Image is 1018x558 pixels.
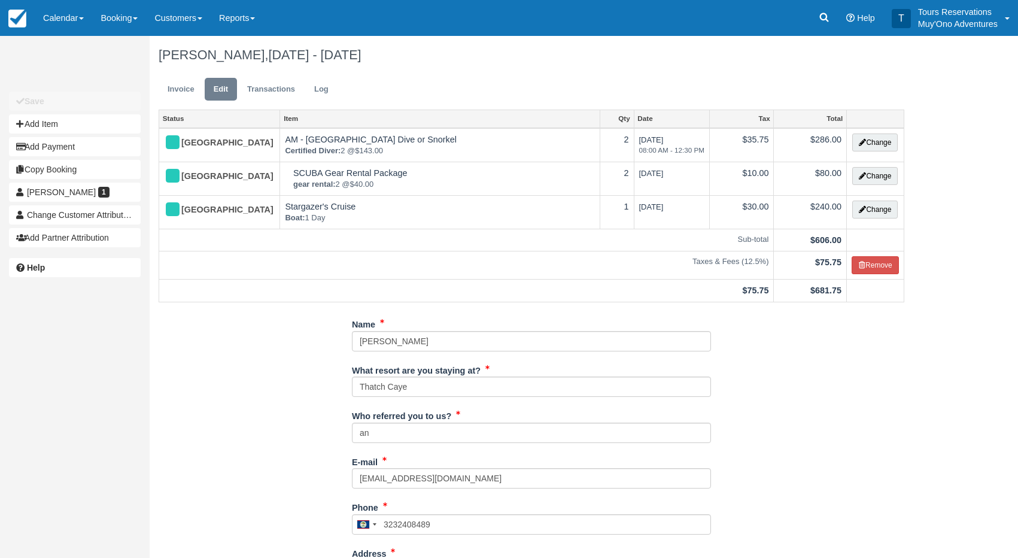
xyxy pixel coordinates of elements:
[639,169,664,178] span: [DATE]
[9,258,141,277] a: Help
[852,167,898,185] button: Change
[164,134,265,153] div: [GEOGRAPHIC_DATA]
[600,128,634,162] td: 2
[159,78,203,101] a: Invoice
[774,110,846,127] a: Total
[600,110,634,127] a: Qty
[846,14,855,22] i: Help
[774,162,847,195] td: $80.00
[164,256,768,268] em: Taxes & Fees (12.5%)
[164,201,265,220] div: [GEOGRAPHIC_DATA]
[710,162,774,195] td: $10.00
[9,228,141,247] button: Add Partner Attribution
[159,48,904,62] h1: [PERSON_NAME],
[25,96,44,106] b: Save
[774,128,847,162] td: $286.00
[852,201,898,219] button: Change
[285,145,595,157] em: 2 @
[852,256,899,274] button: Remove
[742,286,768,295] strong: $75.75
[810,235,841,245] strong: $606.00
[285,213,305,222] strong: Boat
[355,146,383,155] span: $143.00
[9,205,141,225] button: Change Customer Attribution
[9,137,141,156] button: Add Payment
[27,187,96,197] span: [PERSON_NAME]
[352,515,380,534] div: Belize: +501
[27,263,45,272] b: Help
[285,213,595,224] em: 1 Day
[810,286,841,295] strong: $681.75
[852,134,898,151] button: Change
[710,128,774,162] td: $35.75
[918,18,998,30] p: Muy'Ono Adventures
[639,202,664,211] span: [DATE]
[280,162,600,195] td: SCUBA Gear Rental Package
[9,160,141,179] button: Copy Booking
[293,179,595,190] em: 2 @
[710,195,774,229] td: $30.00
[9,92,141,111] button: Save
[639,135,705,156] span: [DATE]
[280,110,600,127] a: Item
[159,110,279,127] a: Status
[350,180,374,189] span: $40.00
[352,360,481,377] label: What resort are you staying at?
[352,498,378,514] label: Phone
[280,195,600,229] td: Stargazer's Cruise
[27,210,135,220] span: Change Customer Attribution
[600,195,634,229] td: 1
[164,234,768,245] em: Sub-total
[9,114,141,134] button: Add Item
[9,183,141,202] a: [PERSON_NAME] 1
[285,146,341,155] strong: Certified Diver
[710,110,773,127] a: Tax
[238,78,304,101] a: Transactions
[305,78,338,101] a: Log
[634,110,710,127] a: Date
[639,145,705,156] em: 08:00 AM - 12:30 PM
[352,314,375,331] label: Name
[352,452,378,469] label: E-mail
[352,406,451,423] label: Who referred you to us?
[268,47,361,62] span: [DATE] - [DATE]
[600,162,634,195] td: 2
[815,257,841,267] strong: $75.75
[293,180,336,189] strong: gear rental
[857,13,875,23] span: Help
[918,6,998,18] p: Tours Reservations
[892,9,911,28] div: T
[8,10,26,28] img: checkfront-main-nav-mini-logo.png
[280,128,600,162] td: AM - [GEOGRAPHIC_DATA] Dive or Snorkel
[774,195,847,229] td: $240.00
[205,78,237,101] a: Edit
[164,167,265,186] div: [GEOGRAPHIC_DATA]
[98,187,110,198] span: 1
